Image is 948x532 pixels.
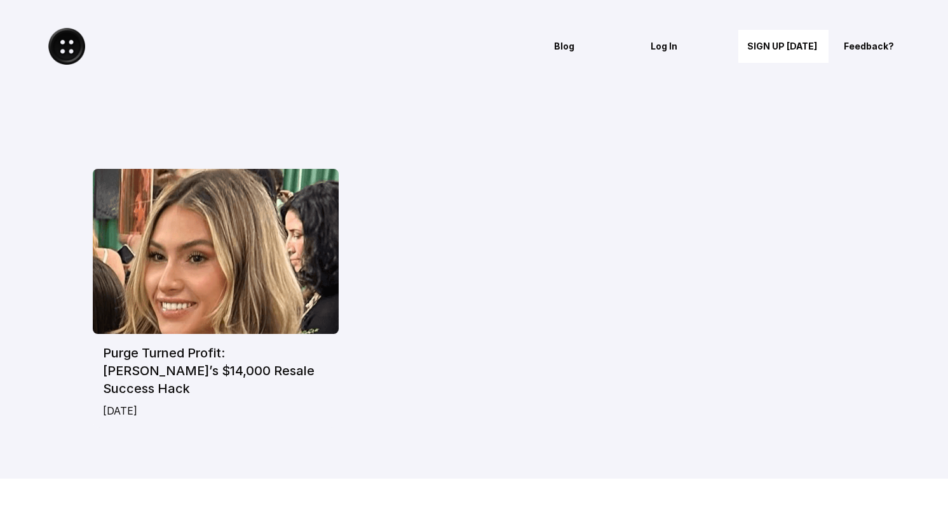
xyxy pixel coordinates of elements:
p: Blog [554,41,626,52]
h6: Purge Turned Profit: [PERSON_NAME]’s $14,000 Resale Success Hack [103,344,328,397]
p: SIGN UP [DATE] [747,41,820,52]
a: Feedback? [835,30,925,63]
a: Log In [642,30,732,63]
a: Purge Turned Profit: [PERSON_NAME]’s $14,000 Resale Success Hack[DATE] [93,169,339,428]
p: [DATE] [103,404,328,418]
a: SIGN UP [DATE] [738,30,829,63]
a: Blog [545,30,635,63]
p: Feedback? [844,41,916,52]
h2: Blogs [93,102,525,129]
p: Log In [651,41,723,52]
p: Explore the transformative power of AI as it reshapes our daily lives [93,139,525,153]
